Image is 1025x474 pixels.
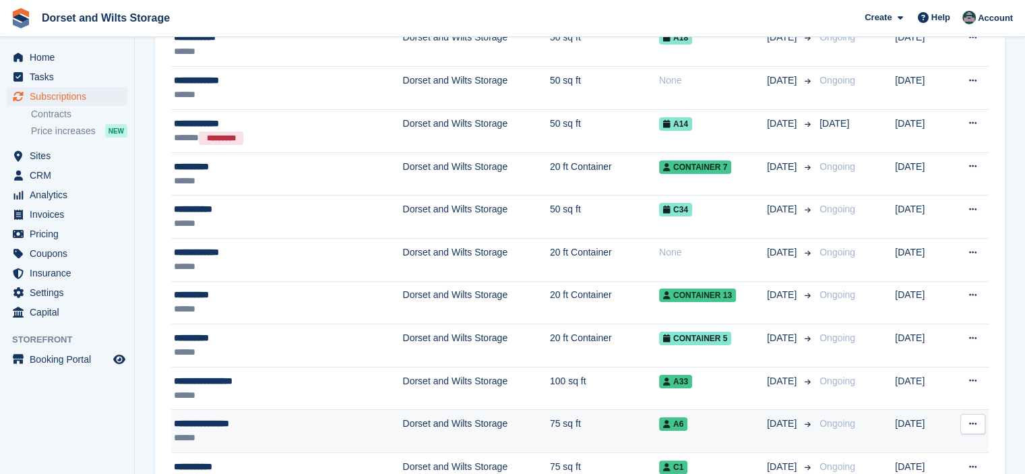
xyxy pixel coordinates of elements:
[819,332,855,343] span: Ongoing
[30,166,111,185] span: CRM
[895,324,949,367] td: [DATE]
[30,225,111,243] span: Pricing
[895,367,949,410] td: [DATE]
[7,225,127,243] a: menu
[767,73,799,88] span: [DATE]
[659,203,692,216] span: C34
[111,351,127,367] a: Preview store
[402,238,549,281] td: Dorset and Wilts Storage
[550,410,659,453] td: 75 sq ft
[7,87,127,106] a: menu
[659,461,687,474] span: C1
[402,196,549,239] td: Dorset and Wilts Storage
[767,460,799,474] span: [DATE]
[550,238,659,281] td: 20 ft Container
[767,117,799,131] span: [DATE]
[819,204,855,214] span: Ongoing
[550,281,659,324] td: 20 ft Container
[819,418,855,429] span: Ongoing
[402,367,549,410] td: Dorset and Wilts Storage
[402,24,549,67] td: Dorset and Wilts Storage
[7,303,127,322] a: menu
[30,264,111,283] span: Insurance
[659,289,736,302] span: Container 13
[31,108,127,121] a: Contracts
[819,376,855,386] span: Ongoing
[659,417,687,431] span: A6
[659,160,731,174] span: Container 7
[30,48,111,67] span: Home
[819,161,855,172] span: Ongoing
[30,350,111,369] span: Booking Portal
[7,283,127,302] a: menu
[931,11,950,24] span: Help
[895,24,949,67] td: [DATE]
[7,48,127,67] a: menu
[7,264,127,283] a: menu
[767,30,799,45] span: [DATE]
[819,247,855,258] span: Ongoing
[895,196,949,239] td: [DATE]
[962,11,976,24] img: Steph Chick
[7,166,127,185] a: menu
[7,67,127,86] a: menu
[865,11,892,24] span: Create
[819,118,849,129] span: [DATE]
[105,124,127,138] div: NEW
[895,281,949,324] td: [DATE]
[659,332,731,345] span: Container 5
[550,324,659,367] td: 20 ft Container
[30,244,111,263] span: Coupons
[30,67,111,86] span: Tasks
[767,374,799,388] span: [DATE]
[767,288,799,302] span: [DATE]
[895,238,949,281] td: [DATE]
[819,32,855,42] span: Ongoing
[30,146,111,165] span: Sites
[659,31,692,45] span: A18
[402,109,549,152] td: Dorset and Wilts Storage
[31,125,96,138] span: Price increases
[550,196,659,239] td: 50 sq ft
[402,281,549,324] td: Dorset and Wilts Storage
[819,461,855,472] span: Ongoing
[550,67,659,110] td: 50 sq ft
[767,245,799,260] span: [DATE]
[767,160,799,174] span: [DATE]
[978,11,1013,25] span: Account
[550,24,659,67] td: 50 sq ft
[550,152,659,196] td: 20 ft Container
[659,375,692,388] span: A33
[30,283,111,302] span: Settings
[550,367,659,410] td: 100 sq ft
[767,331,799,345] span: [DATE]
[11,8,31,28] img: stora-icon-8386f47178a22dfd0bd8f6a31ec36ba5ce8667c1dd55bd0f319d3a0aa187defe.svg
[402,152,549,196] td: Dorset and Wilts Storage
[767,417,799,431] span: [DATE]
[30,303,111,322] span: Capital
[7,205,127,224] a: menu
[767,202,799,216] span: [DATE]
[30,185,111,204] span: Analytics
[819,289,855,300] span: Ongoing
[895,152,949,196] td: [DATE]
[30,205,111,224] span: Invoices
[7,146,127,165] a: menu
[402,67,549,110] td: Dorset and Wilts Storage
[30,87,111,106] span: Subscriptions
[895,67,949,110] td: [DATE]
[659,73,767,88] div: None
[819,75,855,86] span: Ongoing
[7,350,127,369] a: menu
[31,123,127,138] a: Price increases NEW
[659,117,692,131] span: A14
[895,109,949,152] td: [DATE]
[7,185,127,204] a: menu
[36,7,175,29] a: Dorset and Wilts Storage
[7,244,127,263] a: menu
[550,109,659,152] td: 50 sq ft
[402,410,549,453] td: Dorset and Wilts Storage
[895,410,949,453] td: [DATE]
[659,245,767,260] div: None
[402,324,549,367] td: Dorset and Wilts Storage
